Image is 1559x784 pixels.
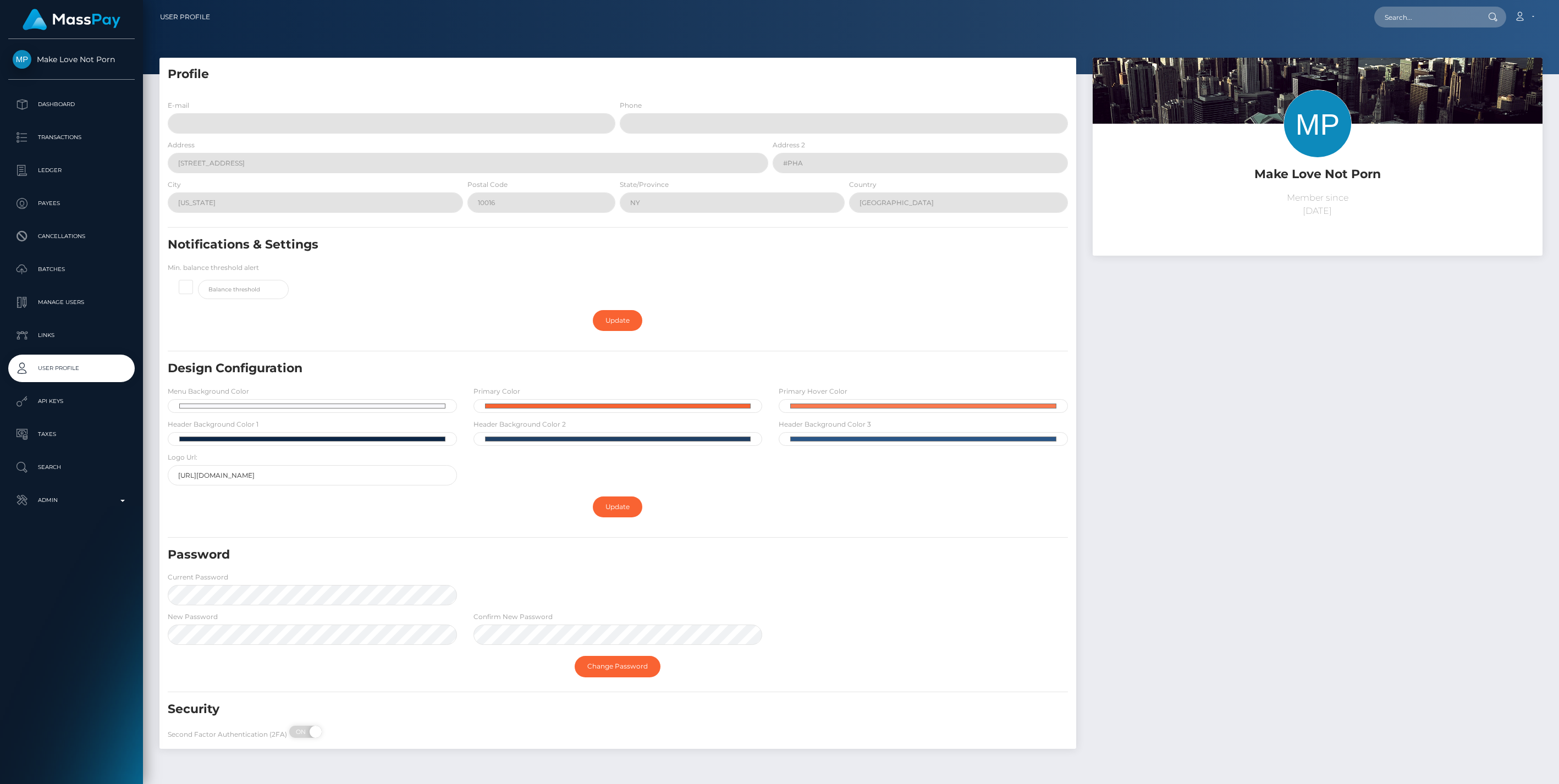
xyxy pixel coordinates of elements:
[1093,58,1543,358] img: ...
[13,426,130,443] p: Taxes
[168,730,287,739] label: Second Factor Authentication (2FA)
[593,310,642,331] a: Update
[168,572,228,582] label: Current Password
[13,393,130,410] p: API Keys
[8,256,135,283] a: Batches
[168,387,249,396] label: Menu Background Color
[13,195,130,212] p: Payees
[8,454,135,481] a: Search
[8,355,135,382] a: User Profile
[1101,191,1534,218] p: Member since [DATE]
[13,327,130,344] p: Links
[779,419,871,429] label: Header Background Color 3
[13,294,130,311] p: Manage Users
[8,54,135,64] span: Make Love Not Porn
[467,180,508,190] label: Postal Code
[473,419,566,429] label: Header Background Color 2
[773,140,805,150] label: Address 2
[8,91,135,118] a: Dashboard
[168,236,921,253] h5: Notifications & Settings
[168,101,189,111] label: E-mail
[8,322,135,349] a: Links
[473,612,553,622] label: Confirm New Password
[473,387,520,396] label: Primary Color
[168,419,258,429] label: Header Background Color 1
[8,487,135,514] a: Admin
[168,180,181,190] label: City
[1101,166,1534,183] h5: Make Love Not Porn
[13,261,130,278] p: Batches
[593,496,642,517] a: Update
[168,701,921,718] h5: Security
[849,180,877,190] label: Country
[13,360,130,377] p: User Profile
[168,263,259,273] label: Min. balance threshold alert
[168,66,1068,83] h5: Profile
[8,223,135,250] a: Cancellations
[13,129,130,146] p: Transactions
[13,459,130,476] p: Search
[13,162,130,179] p: Ledger
[168,360,921,377] h5: Design Configuration
[13,96,130,113] p: Dashboard
[168,612,218,622] label: New Password
[620,101,642,111] label: Phone
[168,140,195,150] label: Address
[23,9,120,30] img: MassPay Logo
[620,180,669,190] label: State/Province
[1374,7,1478,27] input: Search...
[160,5,210,29] a: User Profile
[288,726,316,738] span: ON
[13,228,130,245] p: Cancellations
[8,190,135,217] a: Payees
[13,492,130,509] p: Admin
[168,452,197,462] label: Logo Url:
[168,546,921,564] h5: Password
[575,656,660,677] a: Change Password
[8,124,135,151] a: Transactions
[779,387,847,396] label: Primary Hover Color
[8,157,135,184] a: Ledger
[13,50,31,69] img: Make Love Not Porn
[8,421,135,448] a: Taxes
[8,289,135,316] a: Manage Users
[8,388,135,415] a: API Keys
